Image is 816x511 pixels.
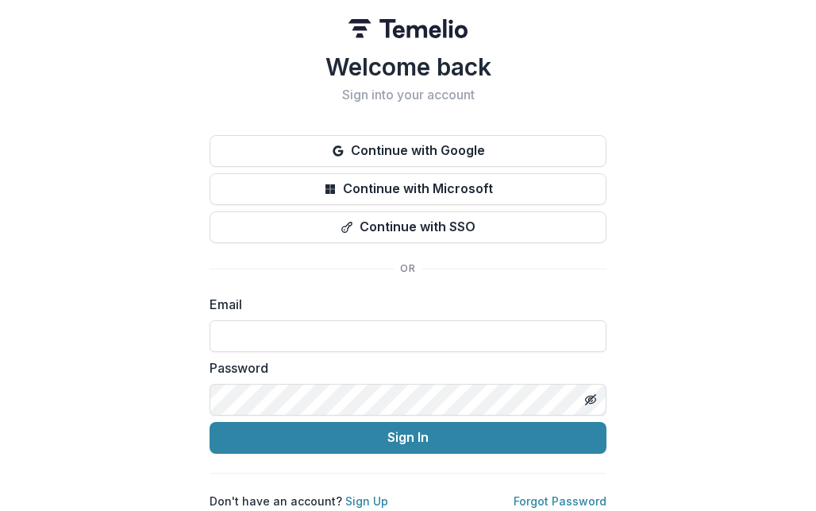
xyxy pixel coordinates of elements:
[210,493,388,509] p: Don't have an account?
[210,173,606,205] button: Continue with Microsoft
[210,87,606,103] h2: Sign into your account
[210,295,597,314] label: Email
[578,387,603,412] button: Toggle password visibility
[210,211,606,243] button: Continue with SSO
[210,422,606,454] button: Sign In
[210,358,597,377] label: Password
[348,19,468,38] img: Temelio
[210,135,606,167] button: Continue with Google
[345,494,388,508] a: Sign Up
[514,494,606,508] a: Forgot Password
[210,52,606,81] h1: Welcome back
